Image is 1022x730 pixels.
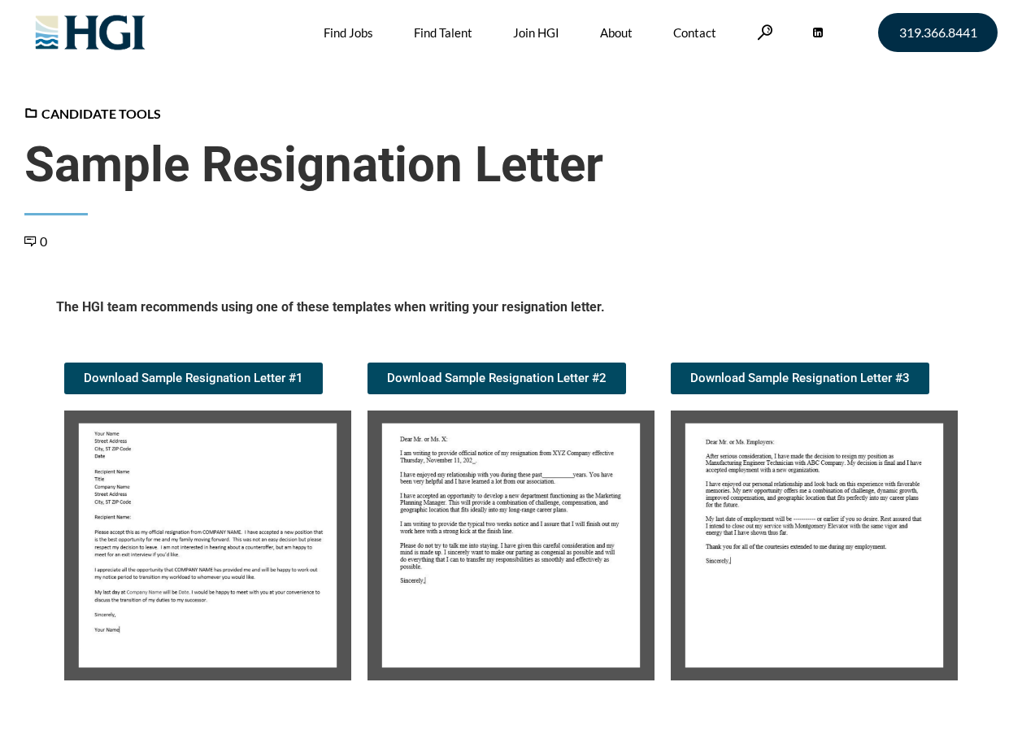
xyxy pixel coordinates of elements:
[899,26,977,39] span: 319.366.8441
[690,372,910,385] span: Download Sample Resignation Letter #3
[24,136,998,194] span: Sample Resignation Letter
[24,233,47,249] a: 0
[84,372,303,385] span: Download Sample Resignation Letter #1
[878,13,998,52] a: 319.366.8441
[64,363,323,394] a: Download Sample Resignation Letter #1
[367,363,626,394] a: Download Sample Resignation Letter #2
[387,372,607,385] span: Download Sample Resignation Letter #2
[671,363,929,394] a: Download Sample Resignation Letter #3
[24,106,161,121] a: Candidate Tools
[757,24,773,40] a: Search
[56,298,967,322] h5: The HGI team recommends using one of these templates when writing your resignation letter.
